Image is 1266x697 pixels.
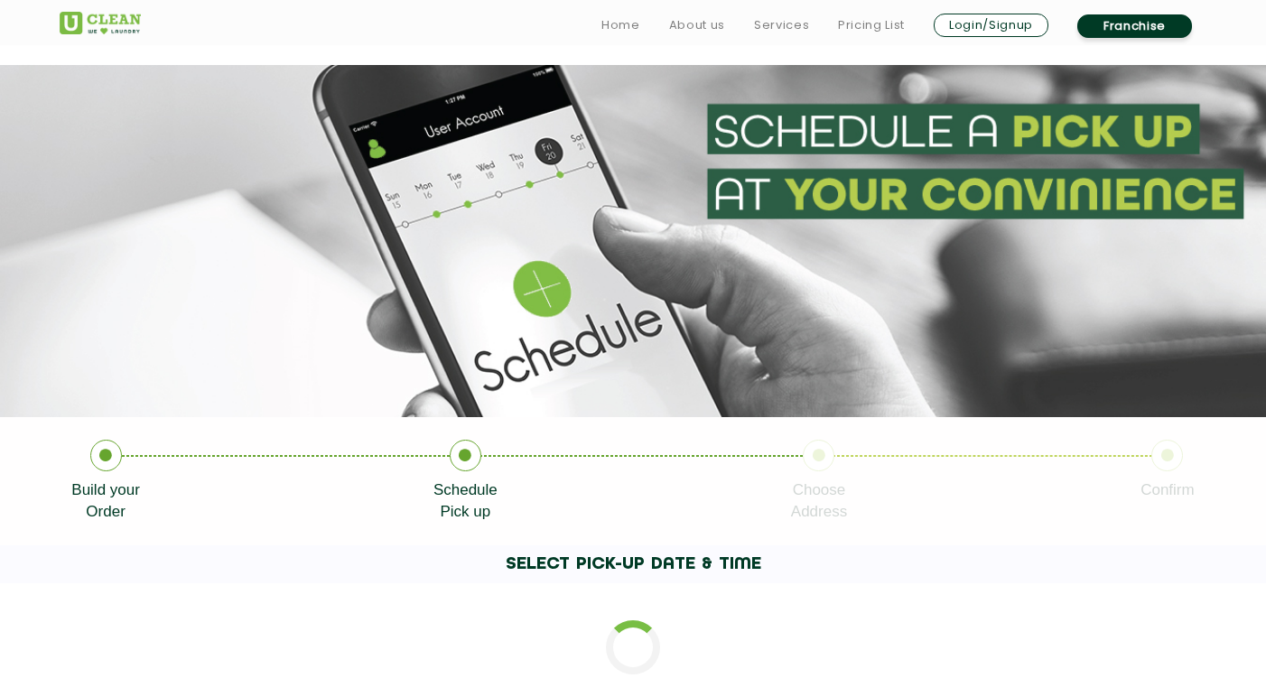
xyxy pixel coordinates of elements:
[433,479,498,523] p: Schedule Pick up
[71,479,140,523] p: Build your Order
[1077,14,1192,38] a: Franchise
[934,14,1048,37] a: Login/Signup
[1140,479,1195,501] p: Confirm
[669,14,725,36] a: About us
[754,14,809,36] a: Services
[126,545,1140,583] h1: SELECT PICK-UP DATE & TIME
[60,12,141,34] img: UClean Laundry and Dry Cleaning
[601,14,640,36] a: Home
[838,14,905,36] a: Pricing List
[791,479,847,523] p: Choose Address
